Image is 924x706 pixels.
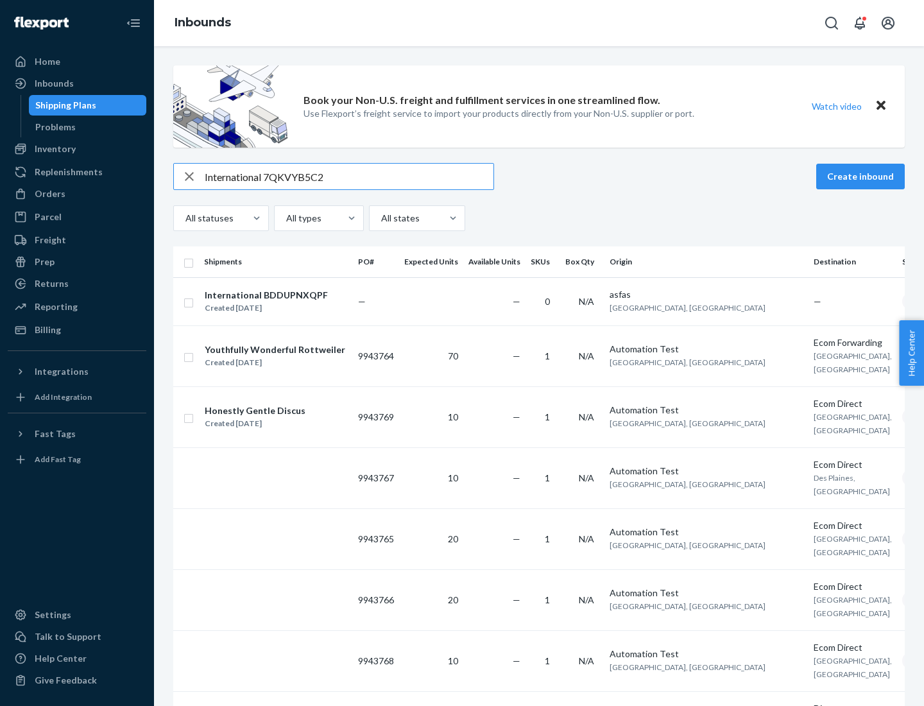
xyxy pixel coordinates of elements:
[545,296,550,307] span: 0
[545,472,550,483] span: 1
[35,608,71,621] div: Settings
[8,73,146,94] a: Inbounds
[35,392,92,402] div: Add Integration
[513,533,520,544] span: —
[448,655,458,666] span: 10
[8,139,146,159] a: Inventory
[899,320,924,386] button: Help Center
[8,51,146,72] a: Home
[205,404,305,417] div: Honestly Gentle Discus
[8,361,146,382] button: Integrations
[164,4,241,42] ol: breadcrumbs
[814,595,892,618] span: [GEOGRAPHIC_DATA], [GEOGRAPHIC_DATA]
[610,648,803,660] div: Automation Test
[847,10,873,36] button: Open notifications
[448,411,458,422] span: 10
[604,246,809,277] th: Origin
[35,630,101,643] div: Talk to Support
[560,246,604,277] th: Box Qty
[304,107,694,120] p: Use Flexport’s freight service to import your products directly from your Non-U.S. supplier or port.
[35,365,89,378] div: Integrations
[448,594,458,605] span: 20
[358,296,366,307] span: —
[814,397,892,410] div: Ecom Direct
[610,343,803,356] div: Automation Test
[545,411,550,422] span: 1
[353,447,399,508] td: 9943767
[610,303,766,313] span: [GEOGRAPHIC_DATA], [GEOGRAPHIC_DATA]
[545,655,550,666] span: 1
[399,246,463,277] th: Expected Units
[814,580,892,593] div: Ecom Direct
[199,246,353,277] th: Shipments
[513,655,520,666] span: —
[545,594,550,605] span: 1
[513,350,520,361] span: —
[814,519,892,532] div: Ecom Direct
[814,412,892,435] span: [GEOGRAPHIC_DATA], [GEOGRAPHIC_DATA]
[35,187,65,200] div: Orders
[353,630,399,691] td: 9943768
[513,296,520,307] span: —
[35,234,66,246] div: Freight
[579,296,594,307] span: N/A
[463,246,526,277] th: Available Units
[205,417,305,430] div: Created [DATE]
[121,10,146,36] button: Close Navigation
[610,479,766,489] span: [GEOGRAPHIC_DATA], [GEOGRAPHIC_DATA]
[35,652,87,665] div: Help Center
[8,424,146,444] button: Fast Tags
[610,465,803,478] div: Automation Test
[8,297,146,317] a: Reporting
[35,121,76,133] div: Problems
[579,472,594,483] span: N/A
[610,288,803,301] div: asfas
[610,357,766,367] span: [GEOGRAPHIC_DATA], [GEOGRAPHIC_DATA]
[353,246,399,277] th: PO#
[35,323,61,336] div: Billing
[448,350,458,361] span: 70
[579,350,594,361] span: N/A
[814,641,892,654] div: Ecom Direct
[803,97,870,116] button: Watch video
[8,626,146,647] a: Talk to Support
[35,255,55,268] div: Prep
[35,277,69,290] div: Returns
[205,356,345,369] div: Created [DATE]
[579,594,594,605] span: N/A
[873,97,889,116] button: Close
[610,601,766,611] span: [GEOGRAPHIC_DATA], [GEOGRAPHIC_DATA]
[610,662,766,672] span: [GEOGRAPHIC_DATA], [GEOGRAPHIC_DATA]
[513,472,520,483] span: —
[579,533,594,544] span: N/A
[8,605,146,625] a: Settings
[205,164,493,189] input: Search inbounds by name, destination, msku...
[380,212,381,225] input: All states
[814,296,821,307] span: —
[8,648,146,669] a: Help Center
[610,526,803,538] div: Automation Test
[814,473,890,496] span: Des Plaines, [GEOGRAPHIC_DATA]
[8,252,146,272] a: Prep
[8,449,146,470] a: Add Fast Tag
[545,350,550,361] span: 1
[610,540,766,550] span: [GEOGRAPHIC_DATA], [GEOGRAPHIC_DATA]
[35,454,81,465] div: Add Fast Tag
[205,343,345,356] div: Youthfully Wonderful Rottweiler
[205,289,328,302] div: International BDDUPNXQPF
[353,386,399,447] td: 9943769
[579,411,594,422] span: N/A
[29,95,147,116] a: Shipping Plans
[175,15,231,30] a: Inbounds
[353,325,399,386] td: 9943764
[610,418,766,428] span: [GEOGRAPHIC_DATA], [GEOGRAPHIC_DATA]
[610,404,803,417] div: Automation Test
[8,230,146,250] a: Freight
[35,300,78,313] div: Reporting
[448,472,458,483] span: 10
[285,212,286,225] input: All types
[8,670,146,691] button: Give Feedback
[8,273,146,294] a: Returns
[35,99,96,112] div: Shipping Plans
